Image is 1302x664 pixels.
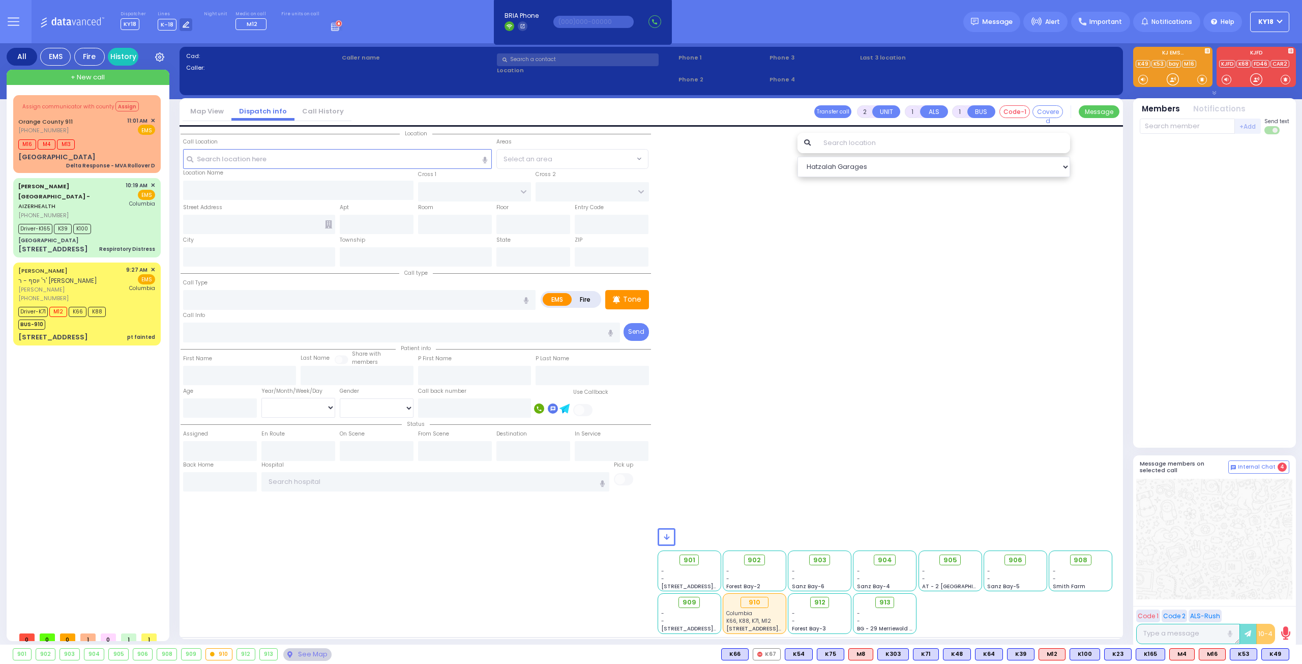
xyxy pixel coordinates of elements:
[943,555,957,565] span: 905
[186,52,338,61] label: Cad:
[1136,610,1160,622] button: Code 1
[872,105,900,118] button: UNIT
[108,48,138,66] a: History
[13,649,31,660] div: 901
[1089,17,1122,26] span: Important
[1278,463,1287,472] span: 4
[726,610,752,617] span: Columbia
[151,181,155,190] span: ✕
[261,387,335,395] div: Year/Month/Week/Day
[18,320,45,330] span: BUS-910
[496,236,511,244] label: State
[536,355,569,363] label: P Last Name
[684,555,695,565] span: 901
[18,182,90,200] span: [PERSON_NAME][GEOGRAPHIC_DATA] -
[553,16,634,28] input: (000)000-00000
[497,53,659,66] input: Search a contact
[857,575,860,583] span: -
[661,610,664,617] span: -
[418,355,452,363] label: P First Name
[857,610,860,617] span: -
[237,649,255,660] div: 912
[721,648,749,660] div: K66
[1032,105,1063,118] button: Covered
[860,53,988,62] label: Last 3 location
[922,575,925,583] span: -
[301,354,330,362] label: Last Name
[129,284,155,292] span: Columbia
[504,154,552,164] span: Select an area
[753,648,781,660] div: K67
[1079,105,1119,118] button: Message
[1104,648,1132,660] div: K23
[817,133,1071,153] input: Search location
[127,333,155,341] div: pt fainted
[40,48,71,66] div: EMS
[183,149,492,168] input: Search location here
[1261,648,1289,660] div: K49
[1199,648,1226,660] div: M16
[1070,648,1100,660] div: K100
[342,53,494,62] label: Caller name
[18,237,78,244] div: [GEOGRAPHIC_DATA]
[1136,648,1165,660] div: K165
[1136,648,1165,660] div: BLS
[1007,648,1034,660] div: K39
[1136,60,1150,68] a: K49
[1264,118,1289,125] span: Send text
[18,244,88,254] div: [STREET_ADDRESS]
[158,19,176,31] span: K-18
[792,567,795,575] span: -
[913,648,939,660] div: BLS
[418,170,436,179] label: Cross 1
[1238,464,1276,471] span: Internal Chat
[18,211,69,219] span: [PHONE_NUMBER]
[571,293,600,306] label: Fire
[573,388,608,396] label: Use Callback
[1182,60,1196,68] a: M16
[922,583,997,590] span: AT - 2 [GEOGRAPHIC_DATA]
[1009,555,1022,565] span: 906
[115,101,139,111] button: Assign
[141,633,157,641] span: 1
[1217,50,1296,57] label: KJFD
[678,53,766,62] span: Phone 1
[1140,119,1235,134] input: Search member
[770,75,857,84] span: Phone 4
[73,224,91,234] span: K100
[987,583,1020,590] span: Sanz Bay-5
[69,307,86,317] span: K66
[1250,12,1289,32] button: KY18
[1133,50,1212,57] label: KJ EMS...
[877,648,909,660] div: K303
[49,307,67,317] span: M12
[109,649,128,660] div: 905
[18,126,69,134] span: [PHONE_NUMBER]
[57,139,75,150] span: M13
[982,17,1013,27] span: Message
[281,11,319,17] label: Fire units on call
[183,169,223,177] label: Location Name
[792,583,824,590] span: Sanz Bay-6
[792,625,826,632] span: Forest Bay-3
[261,430,285,438] label: En Route
[726,567,729,575] span: -
[71,72,105,82] span: + New call
[848,648,873,660] div: M8
[943,648,971,660] div: K48
[922,567,925,575] span: -
[418,387,466,395] label: Call back number
[1053,575,1056,583] span: -
[1140,460,1228,474] h5: Message members on selected call
[260,649,278,660] div: 913
[7,48,37,66] div: All
[1236,60,1251,68] a: K68
[418,430,449,438] label: From Scene
[1258,17,1274,26] span: KY18
[785,648,813,660] div: BLS
[18,267,68,275] a: [PERSON_NAME]
[857,583,890,590] span: Sanz Bay-4
[920,105,948,118] button: ALS
[182,649,201,660] div: 909
[857,567,860,575] span: -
